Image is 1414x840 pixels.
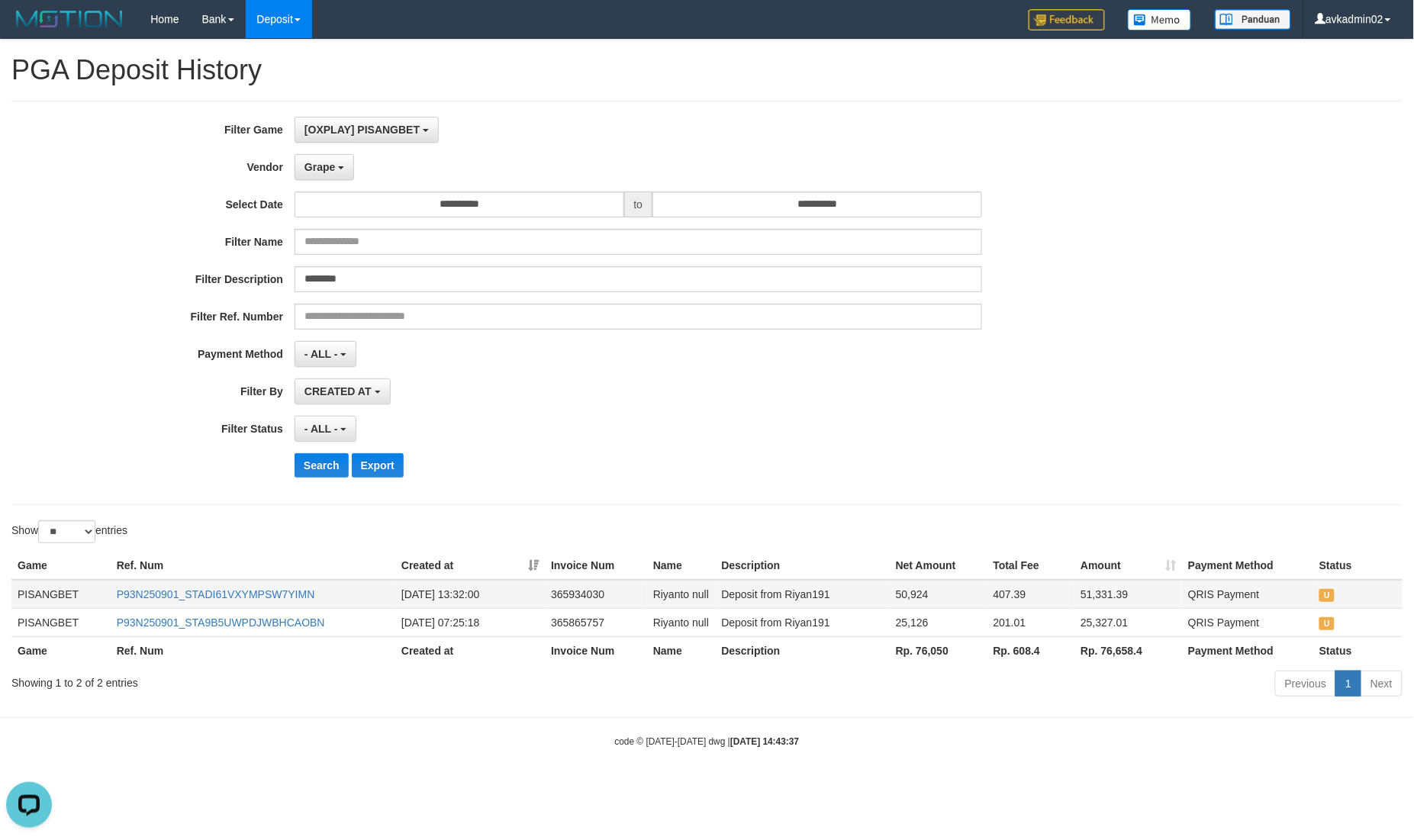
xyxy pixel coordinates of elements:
[1182,552,1313,580] th: Payment Method
[624,191,653,217] span: to
[117,588,315,600] a: P93N250901_STADI61VXYMPSW7YIMN
[987,608,1075,636] td: 201.01
[1182,608,1313,636] td: QRIS Payment
[647,552,716,580] th: Name
[11,520,127,543] label: Show entries
[1361,671,1403,697] a: Next
[716,636,890,665] th: Description
[716,580,890,609] td: Deposit from Riyan191
[1182,580,1313,609] td: QRIS Payment
[395,552,545,580] th: Created at: activate to sort column ascending
[111,636,395,665] th: Ref. Num
[6,6,52,52] button: Open LiveChat chat widget
[890,608,987,636] td: 25,126
[295,453,349,478] button: Search
[11,636,111,665] th: Game
[890,580,987,609] td: 50,924
[304,348,338,360] span: - ALL -
[1074,580,1182,609] td: 51,331.39
[987,636,1075,665] th: Rp. 608.4
[545,552,647,580] th: Invoice Num
[545,608,647,636] td: 365865757
[545,580,647,609] td: 365934030
[295,416,356,442] button: - ALL -
[730,736,799,747] strong: [DATE] 14:43:37
[1335,671,1361,697] a: 1
[1029,9,1105,31] img: Feedback.jpg
[1074,608,1182,636] td: 25,327.01
[117,616,325,629] a: P93N250901_STA9B5UWPDJWBHCAOBN
[1313,636,1403,665] th: Status
[1182,636,1313,665] th: Payment Method
[295,117,439,143] button: [OXPLAY] PISANGBET
[890,552,987,580] th: Net Amount
[38,520,95,543] select: Showentries
[1313,552,1403,580] th: Status
[1319,589,1335,602] span: UNPAID
[11,608,111,636] td: PISANGBET
[647,608,716,636] td: Riyanto null
[11,580,111,609] td: PISANGBET
[304,161,335,173] span: Grape
[11,669,578,690] div: Showing 1 to 2 of 2 entries
[1275,671,1336,697] a: Previous
[647,636,716,665] th: Name
[304,385,372,397] span: CREATED AT
[11,552,111,580] th: Game
[304,124,420,136] span: [OXPLAY] PISANGBET
[304,423,338,435] span: - ALL -
[987,552,1075,580] th: Total Fee
[352,453,404,478] button: Export
[11,55,1403,85] h1: PGA Deposit History
[890,636,987,665] th: Rp. 76,050
[1215,9,1291,30] img: panduan.png
[647,580,716,609] td: Riyanto null
[295,378,391,404] button: CREATED AT
[111,552,395,580] th: Ref. Num
[295,154,354,180] button: Grape
[11,8,127,31] img: MOTION_logo.png
[395,636,545,665] th: Created at
[395,608,545,636] td: [DATE] 07:25:18
[395,580,545,609] td: [DATE] 13:32:00
[716,608,890,636] td: Deposit from Riyan191
[1074,636,1182,665] th: Rp. 76,658.4
[1128,9,1192,31] img: Button%20Memo.svg
[716,552,890,580] th: Description
[987,580,1075,609] td: 407.39
[615,736,800,747] small: code © [DATE]-[DATE] dwg |
[545,636,647,665] th: Invoice Num
[295,341,356,367] button: - ALL -
[1319,617,1335,630] span: UNPAID
[1074,552,1182,580] th: Amount: activate to sort column ascending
